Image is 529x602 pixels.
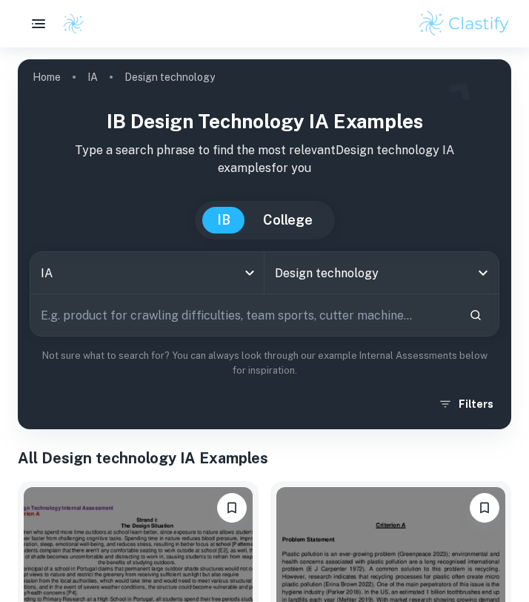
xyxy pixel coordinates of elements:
[463,302,488,328] button: Search
[470,493,499,523] button: Please log in to bookmark exemplars
[62,13,84,35] img: Clastify logo
[87,67,98,87] a: IA
[473,262,493,283] button: Open
[30,252,264,294] div: IA
[30,348,499,379] p: Not sure what to search for? You can always look through our example Internal Assessments below f...
[30,142,499,177] p: Type a search phrase to find the most relevant Design technology IA examples for you
[248,207,327,234] button: College
[435,391,499,417] button: Filters
[217,493,247,523] button: Please log in to bookmark exemplars
[30,107,499,136] h1: IB Design technology IA examples
[124,69,215,85] p: Design technology
[18,59,511,429] img: profile cover
[417,9,511,39] img: Clastify logo
[33,67,61,87] a: Home
[18,447,511,469] h1: All Design technology IA Examples
[30,294,457,336] input: E.g. product for crawling difficulties, team sports, cutter machine...
[53,13,84,35] a: Clastify logo
[202,207,245,234] button: IB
